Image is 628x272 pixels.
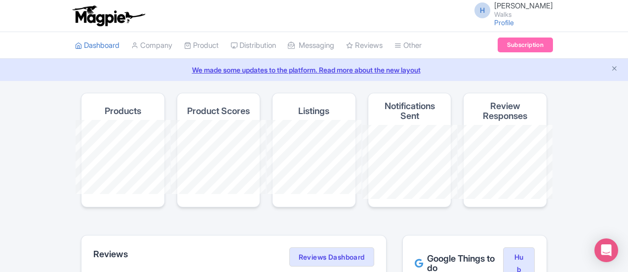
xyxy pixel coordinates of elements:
a: Company [131,32,172,59]
h4: Product Scores [187,106,250,116]
a: Dashboard [75,32,119,59]
a: Product [184,32,219,59]
a: Distribution [231,32,276,59]
img: logo-ab69f6fb50320c5b225c76a69d11143b.png [70,5,147,27]
a: Messaging [288,32,334,59]
a: Subscription [498,38,553,52]
a: Reviews Dashboard [289,247,374,267]
a: H [PERSON_NAME] Walks [469,2,553,18]
h2: Reviews [93,249,128,259]
h4: Listings [298,106,329,116]
h4: Notifications Sent [376,101,443,121]
span: [PERSON_NAME] [494,1,553,10]
div: Open Intercom Messenger [594,238,618,262]
h4: Products [105,106,141,116]
a: Profile [494,18,514,27]
a: We made some updates to the platform. Read more about the new layout [6,65,622,75]
h4: Review Responses [471,101,539,121]
a: Reviews [346,32,383,59]
button: Close announcement [611,64,618,75]
small: Walks [494,11,553,18]
a: Other [394,32,422,59]
span: H [474,2,490,18]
